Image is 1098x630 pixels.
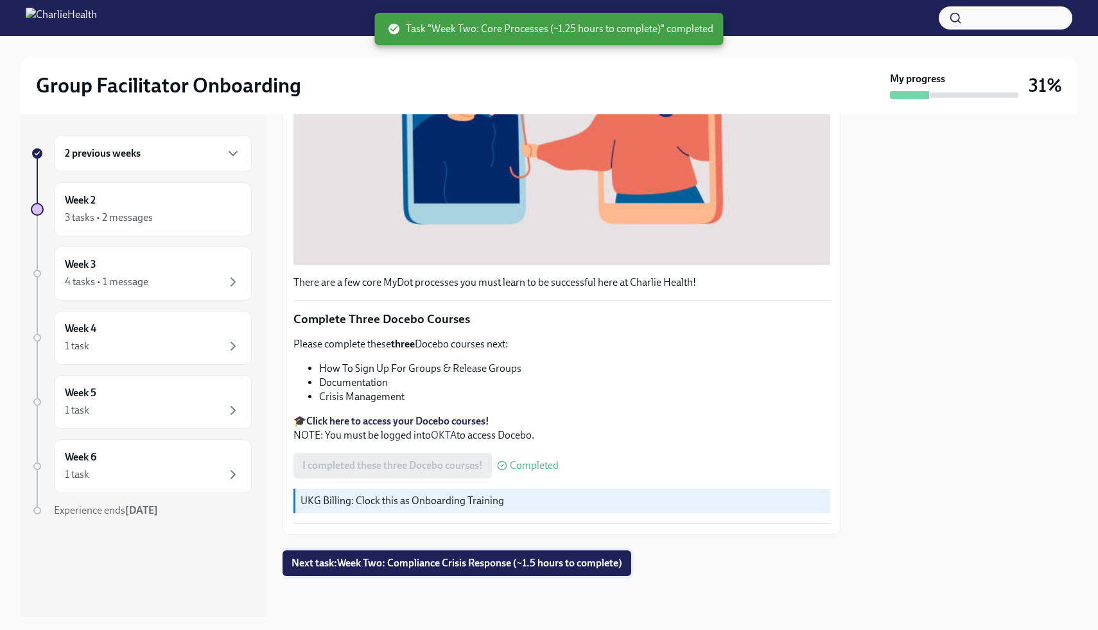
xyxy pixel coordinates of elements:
[31,375,252,429] a: Week 51 task
[890,72,945,86] strong: My progress
[293,337,830,351] p: Please complete these Docebo courses next:
[65,211,153,225] div: 3 tasks • 2 messages
[283,550,631,576] button: Next task:Week Two: Compliance Crisis Response (~1.5 hours to complete)
[510,460,559,471] span: Completed
[31,247,252,301] a: Week 34 tasks • 1 message
[306,415,489,427] a: Click here to access your Docebo courses!
[54,504,158,516] span: Experience ends
[319,376,830,390] li: Documentation
[31,439,252,493] a: Week 61 task
[319,362,830,376] li: How To Sign Up For Groups & Release Groups
[31,182,252,236] a: Week 23 tasks • 2 messages
[36,73,301,98] h2: Group Facilitator Onboarding
[1029,74,1062,97] h3: 31%
[65,468,89,482] div: 1 task
[319,390,830,404] li: Crisis Management
[31,311,252,365] a: Week 41 task
[54,135,252,172] div: 2 previous weeks
[293,414,830,442] p: 🎓 NOTE: You must be logged into to access Docebo.
[293,276,830,290] p: There are a few core MyDot processes you must learn to be successful here at Charlie Health!
[65,275,148,289] div: 4 tasks • 1 message
[65,258,96,272] h6: Week 3
[292,557,622,570] span: Next task : Week Two: Compliance Crisis Response (~1.5 hours to complete)
[26,8,97,28] img: CharlieHealth
[391,338,415,350] strong: three
[65,403,89,417] div: 1 task
[65,386,96,400] h6: Week 5
[65,339,89,353] div: 1 task
[431,429,457,441] a: OKTA
[65,322,96,336] h6: Week 4
[293,311,830,328] p: Complete Three Docebo Courses
[65,450,96,464] h6: Week 6
[125,504,158,516] strong: [DATE]
[301,494,825,508] p: UKG Billing: Clock this as Onboarding Training
[65,146,141,161] h6: 2 previous weeks
[388,22,713,36] span: Task "Week Two: Core Processes (~1.25 hours to complete)" completed
[65,193,96,207] h6: Week 2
